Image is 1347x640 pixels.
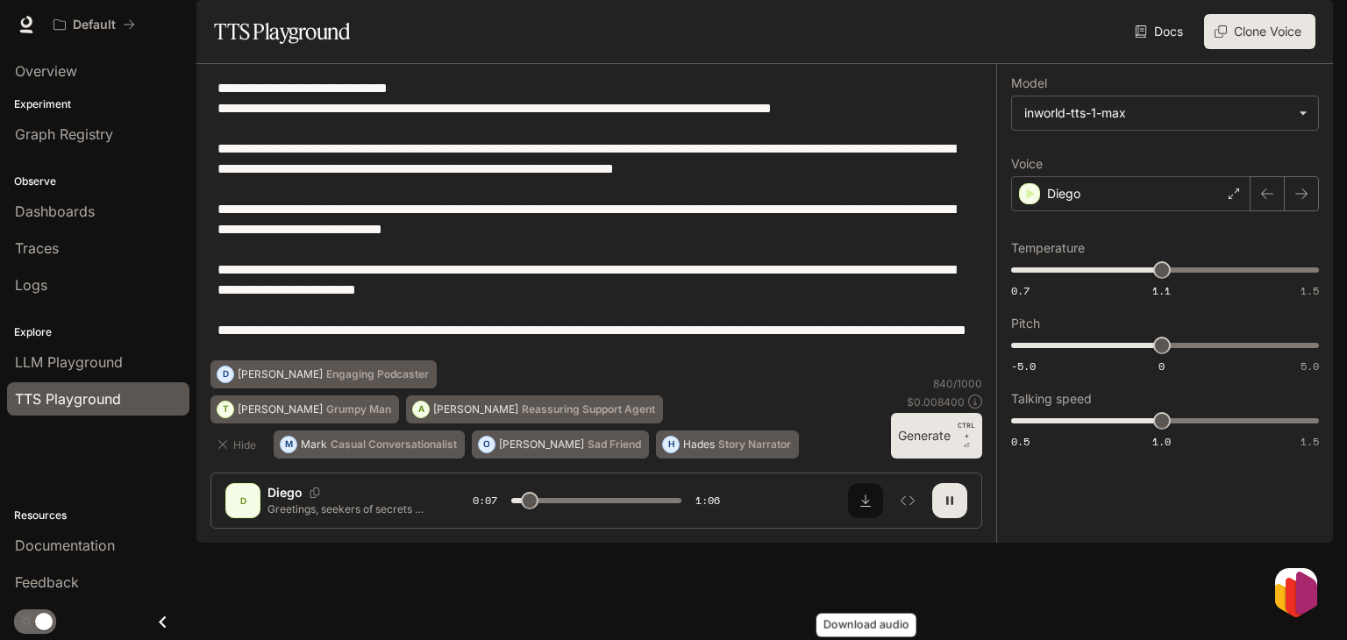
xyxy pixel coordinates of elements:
p: Hades [683,439,715,450]
p: Story Narrator [718,439,791,450]
p: Mark [301,439,327,450]
span: 1:06 [695,492,720,509]
p: Diego [267,484,303,501]
p: Greetings, seekers of secrets 🌑 I am Pharaoh, guardian of ancient mysteries. [DATE], we speak of ... [267,501,431,516]
button: Inspect [890,483,925,518]
div: T [217,395,233,423]
button: HHadesStory Narrator [656,430,799,459]
p: [PERSON_NAME] [433,404,518,415]
p: Sad Friend [588,439,641,450]
button: MMarkCasual Conversationalist [274,430,465,459]
div: inworld-tts-1-max [1024,104,1290,122]
p: Default [73,18,116,32]
a: Docs [1131,14,1190,49]
button: Hide [210,430,267,459]
span: 5.0 [1301,359,1319,373]
div: Download audio [816,614,916,637]
div: A [413,395,429,423]
h1: TTS Playground [214,14,350,49]
button: All workspaces [46,7,143,42]
div: H [663,430,679,459]
span: 0 [1158,359,1165,373]
p: CTRL + [958,420,975,441]
span: 0.5 [1011,434,1030,449]
span: 1.1 [1152,283,1171,298]
button: A[PERSON_NAME]Reassuring Support Agent [406,395,663,423]
span: 1.5 [1301,283,1319,298]
div: M [281,430,296,459]
p: Engaging Podcaster [326,369,429,380]
p: Casual Conversationalist [331,439,457,450]
button: GenerateCTRL +⏎ [891,413,982,459]
p: [PERSON_NAME] [238,369,323,380]
p: Grumpy Man [326,404,391,415]
button: Download audio [848,483,883,518]
p: Voice [1011,158,1043,170]
button: O[PERSON_NAME]Sad Friend [472,430,649,459]
span: 0.7 [1011,283,1030,298]
button: T[PERSON_NAME]Grumpy Man [210,395,399,423]
p: Talking speed [1011,393,1092,405]
p: ⏎ [958,420,975,452]
button: Clone Voice [1204,14,1315,49]
div: inworld-tts-1-max [1012,96,1318,130]
div: O [479,430,495,459]
p: [PERSON_NAME] [238,404,323,415]
button: D[PERSON_NAME]Engaging Podcaster [210,360,437,388]
span: -5.0 [1011,359,1036,373]
p: Temperature [1011,242,1085,254]
p: Model [1011,77,1047,89]
span: 1.0 [1152,434,1171,449]
button: Copy Voice ID [303,487,327,498]
div: D [229,487,257,515]
p: Diego [1047,185,1080,203]
p: Reassuring Support Agent [522,404,655,415]
p: [PERSON_NAME] [499,439,584,450]
span: 0:07 [473,492,497,509]
span: 1.5 [1301,434,1319,449]
p: Pitch [1011,317,1040,330]
div: D [217,360,233,388]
